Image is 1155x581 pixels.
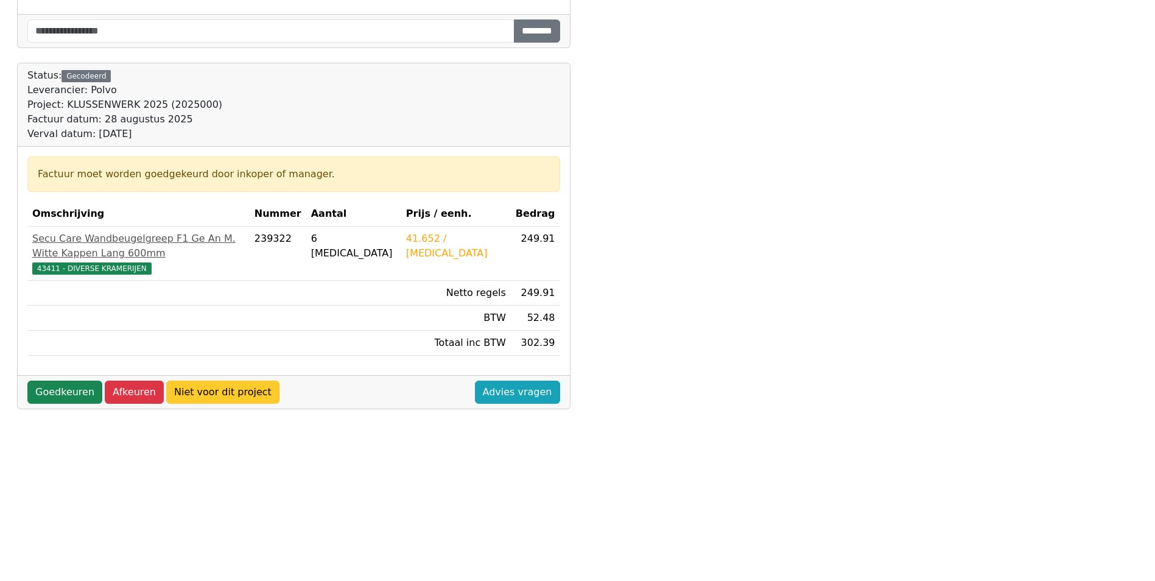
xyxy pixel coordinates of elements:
[27,112,222,127] div: Factuur datum: 28 augustus 2025
[511,202,560,227] th: Bedrag
[27,97,222,112] div: Project: KLUSSENWERK 2025 (2025000)
[250,227,306,281] td: 239322
[311,231,396,261] div: 6 [MEDICAL_DATA]
[306,202,401,227] th: Aantal
[401,306,511,331] td: BTW
[401,281,511,306] td: Netto regels
[511,281,560,306] td: 249.91
[32,231,245,261] div: Secu Care Wandbeugelgreep F1 Ge An M. Witte Kappen Lang 600mm
[27,127,222,141] div: Verval datum: [DATE]
[38,167,550,181] div: Factuur moet worden goedgekeurd door inkoper of manager.
[27,202,250,227] th: Omschrijving
[475,381,560,404] a: Advies vragen
[61,70,111,82] div: Gecodeerd
[401,202,511,227] th: Prijs / eenh.
[511,331,560,356] td: 302.39
[406,231,506,261] div: 41.652 / [MEDICAL_DATA]
[250,202,306,227] th: Nummer
[166,381,279,404] a: Niet voor dit project
[32,262,152,275] span: 43411 - DIVERSE KRAMERIJEN
[27,381,102,404] a: Goedkeuren
[32,231,245,275] a: Secu Care Wandbeugelgreep F1 Ge An M. Witte Kappen Lang 600mm43411 - DIVERSE KRAMERIJEN
[511,227,560,281] td: 249.91
[27,68,222,141] div: Status:
[27,83,222,97] div: Leverancier: Polvo
[401,331,511,356] td: Totaal inc BTW
[105,381,164,404] a: Afkeuren
[511,306,560,331] td: 52.48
